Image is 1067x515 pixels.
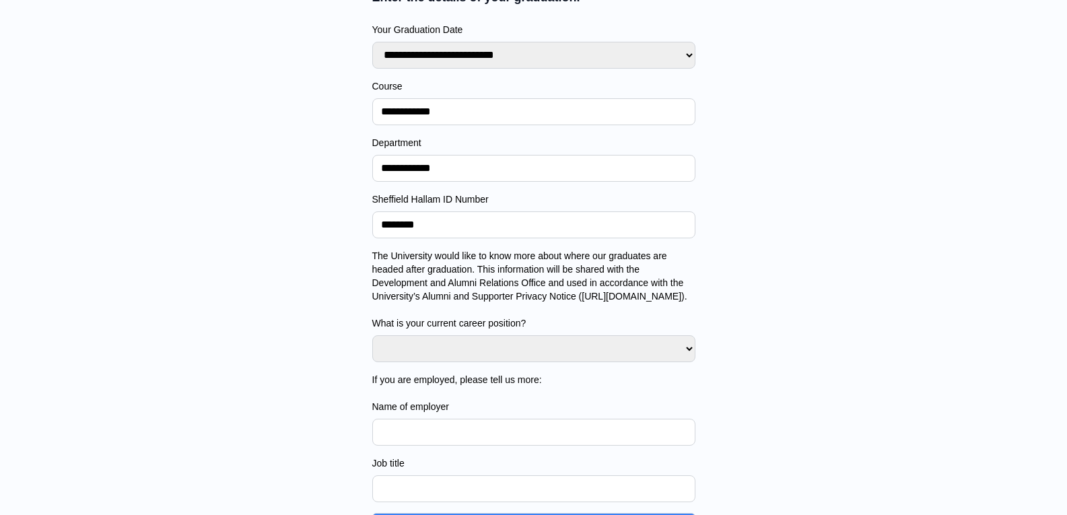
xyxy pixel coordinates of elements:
[372,136,695,149] label: Department
[372,23,695,36] label: Your Graduation Date
[372,193,695,206] label: Sheffield Hallam ID Number
[372,456,695,470] label: Job title
[372,373,695,413] label: If you are employed, please tell us more: Name of employer
[372,79,695,93] label: Course
[372,249,695,330] label: The University would like to know more about where our graduates are headed after graduation. Thi...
